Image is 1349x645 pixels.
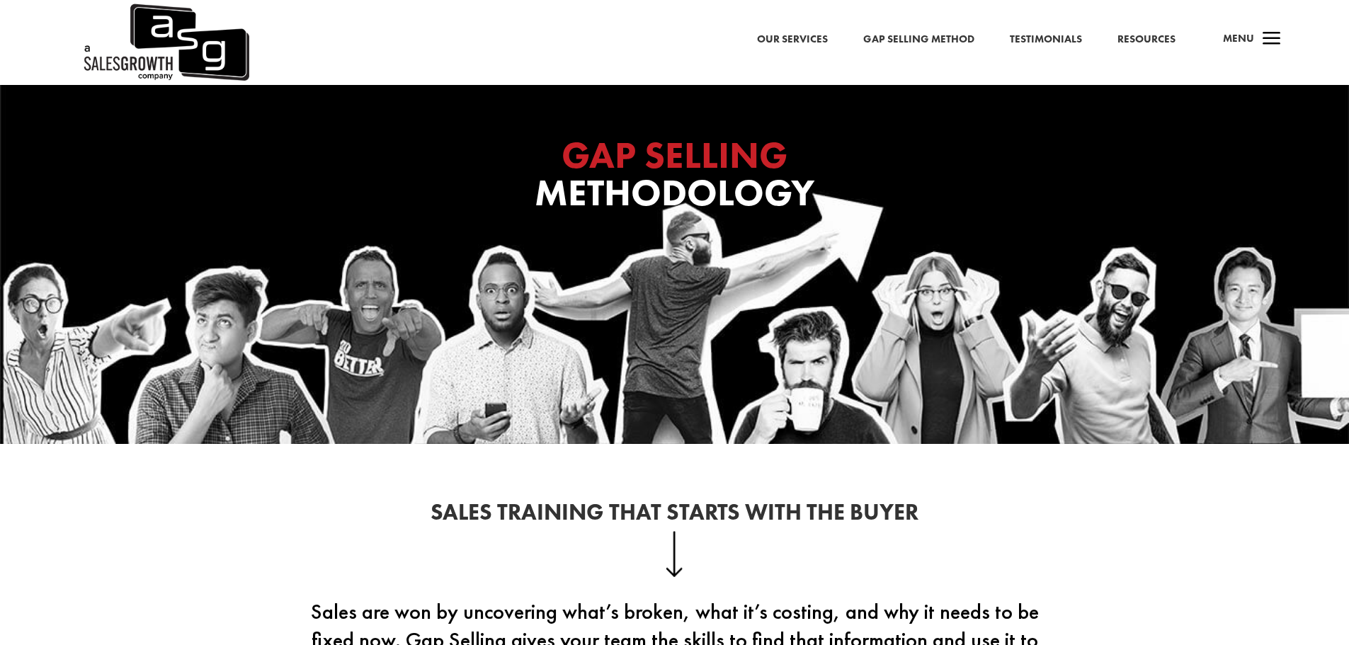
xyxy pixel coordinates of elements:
a: Testimonials [1010,30,1082,49]
h1: Methodology [392,137,958,219]
a: Gap Selling Method [863,30,974,49]
img: down-arrow [666,531,683,576]
span: GAP SELLING [562,131,787,179]
span: Menu [1223,31,1254,45]
a: Resources [1117,30,1176,49]
a: Our Services [757,30,828,49]
span: a [1258,25,1286,54]
h2: Sales Training That Starts With the Buyer [292,501,1057,531]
